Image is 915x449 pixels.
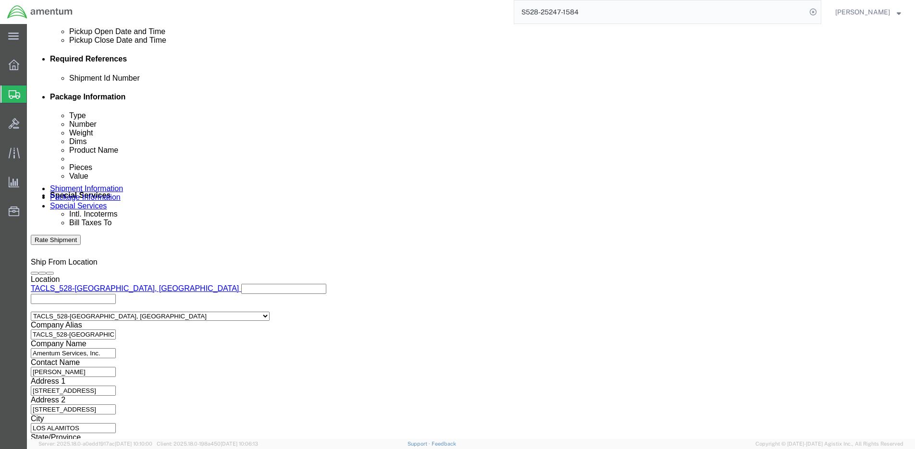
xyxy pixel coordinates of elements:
a: Feedback [432,441,456,447]
span: Kajuan Barnwell [835,7,890,17]
span: Copyright © [DATE]-[DATE] Agistix Inc., All Rights Reserved [755,440,903,448]
img: logo [7,5,73,19]
span: [DATE] 10:10:00 [115,441,152,447]
span: Client: 2025.18.0-198a450 [157,441,258,447]
button: [PERSON_NAME] [835,6,902,18]
iframe: FS Legacy Container [27,24,915,439]
a: Support [408,441,432,447]
input: Search for shipment number, reference number [514,0,806,24]
span: Server: 2025.18.0-a0edd1917ac [38,441,152,447]
span: [DATE] 10:06:13 [221,441,258,447]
